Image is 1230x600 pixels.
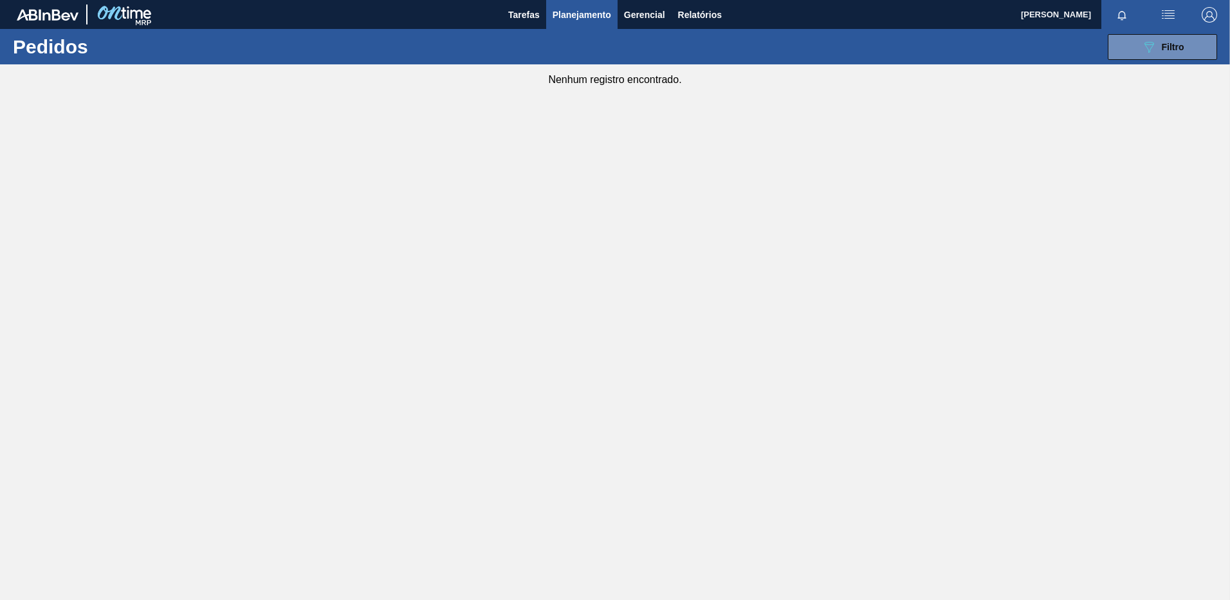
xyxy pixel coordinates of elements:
span: Planejamento [553,7,611,23]
h1: Pedidos [13,39,205,54]
span: Gerencial [624,7,665,23]
span: Tarefas [508,7,540,23]
img: TNhmsLtSVTkK8tSr43FrP2fwEKptu5GPRR3wAAAABJRU5ErkJggg== [17,9,78,21]
button: Filtro [1108,34,1217,60]
span: Relatórios [678,7,722,23]
button: Notificações [1101,6,1143,24]
img: Logout [1202,7,1217,23]
img: userActions [1161,7,1176,23]
span: Filtro [1162,42,1184,52]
